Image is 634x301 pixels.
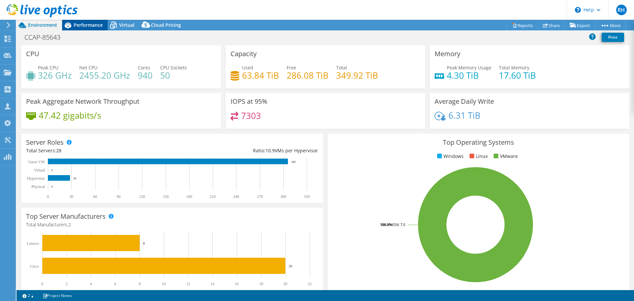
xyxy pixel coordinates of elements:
h3: CPU [26,50,39,57]
h3: Average Daily Write [435,98,494,105]
text: 4 [90,282,92,286]
text: 8 [143,241,145,245]
text: 12 [186,282,190,286]
a: Print [602,33,624,42]
svg: \n [575,7,581,13]
div: Total Servers: [26,147,172,154]
li: Linux [468,153,488,160]
text: 210 [210,194,216,199]
text: 20 [283,282,287,286]
a: 2 [18,291,38,300]
span: 2 [68,221,71,228]
a: Export [565,20,595,30]
text: 6 [114,282,116,286]
li: VMware [492,153,518,160]
span: Performance [74,22,103,28]
text: Cisco [30,264,39,269]
span: CPU Sockets [160,64,187,71]
text: 120 [139,194,145,199]
h4: 2455.20 GHz [79,72,130,79]
span: Virtual [119,22,134,28]
text: 0 [41,282,43,286]
span: Peak Memory Usage [447,64,491,71]
text: 28 [73,177,77,180]
text: 8 [139,282,141,286]
a: Share [538,20,565,30]
h3: Server Roles [26,139,64,146]
text: 330 [304,194,310,199]
span: 10.9 [265,147,275,154]
tspan: 100.0% [380,222,392,227]
text: 0 [51,185,53,188]
h3: IOPS at 95% [230,98,267,105]
a: More [595,20,626,30]
span: Total Memory [499,64,529,71]
h4: 286.08 TiB [287,72,329,79]
text: Lenovo [27,241,39,246]
h4: 349.92 TiB [336,72,378,79]
h4: 7303 [241,112,261,119]
tspan: ESXi 7.0 [392,222,405,227]
span: Peak CPU [38,64,58,71]
span: Free [287,64,296,71]
span: Used [242,64,253,71]
h1: CCAP-85643 [21,34,71,41]
text: Guest VM [28,160,45,164]
h3: Memory [435,50,460,57]
span: Environment [28,22,57,28]
text: 306 [291,160,296,164]
h4: 6.31 TiB [448,112,480,119]
h3: Top Server Manufacturers [26,213,106,220]
text: 18 [259,282,263,286]
h4: 326 GHz [38,72,72,79]
h4: 63.84 TiB [242,72,279,79]
text: 150 [163,194,169,199]
span: Cores [138,64,150,71]
span: Total [336,64,347,71]
text: Virtual [34,168,45,172]
text: 2 [66,282,68,286]
text: 60 [93,194,97,199]
h4: 17.60 TiB [499,72,536,79]
h3: Capacity [230,50,257,57]
text: 30 [69,194,73,199]
text: 90 [117,194,121,199]
text: Hypervisor [27,176,45,181]
span: RH [616,5,627,15]
text: 0 [51,169,53,172]
text: 22 [308,282,312,286]
text: 20 [289,264,293,268]
text: 240 [233,194,239,199]
text: 10 [162,282,166,286]
span: Cloud Pricing [151,22,181,28]
text: 180 [186,194,192,199]
h4: 4.30 TiB [447,72,491,79]
li: Windows [436,153,464,160]
div: Ratio: VMs per Hypervisor [172,147,318,154]
h3: Peak Aggregate Network Throughput [26,98,139,105]
text: 0 [47,194,49,199]
span: Net CPU [79,64,97,71]
h4: 940 [138,72,153,79]
text: 16 [235,282,239,286]
h4: 50 [160,72,187,79]
text: 300 [280,194,286,199]
a: Reports [507,20,538,30]
h3: Top Operating Systems [333,139,624,146]
h4: 47.42 gigabits/s [39,112,101,119]
span: 28 [56,147,61,154]
h4: Total Manufacturers: [26,221,318,228]
text: 270 [257,194,263,199]
a: Project Notes [38,291,77,300]
text: 14 [210,282,214,286]
text: Physical [31,184,45,189]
